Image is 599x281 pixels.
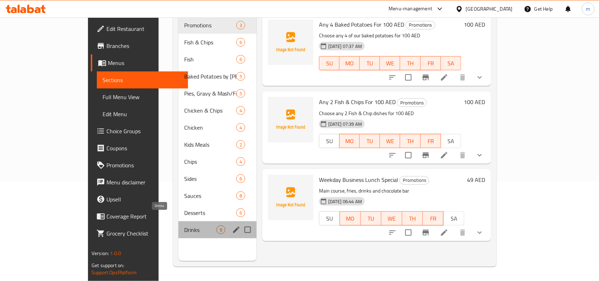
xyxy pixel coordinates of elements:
span: FR [424,58,438,69]
button: FR [421,56,441,70]
a: Coupons [91,140,188,157]
div: Fish & Chips6 [178,34,257,51]
a: Promotions [91,157,188,174]
span: Menu disclaimer [106,178,182,187]
span: [DATE] 06:44 AM [325,198,365,205]
a: Menu disclaimer [91,174,188,191]
span: 2 [237,141,245,148]
button: sort-choices [384,147,401,164]
button: SA [441,56,461,70]
button: TH [400,56,421,70]
div: Promotions3 [178,17,257,34]
button: WE [380,134,400,148]
a: Choice Groups [91,123,188,140]
span: Kids Meals [184,140,236,149]
h6: 100 AED [464,20,485,29]
a: Full Menu View [97,88,188,106]
button: SA [441,134,461,148]
span: Baked Potatoes by [PERSON_NAME] [184,72,236,81]
span: 8 [237,193,245,199]
span: Promotions [106,161,182,169]
button: show more [471,69,488,86]
span: 6 [237,175,245,182]
span: 6 [237,56,245,63]
button: TU [361,211,381,226]
span: TU [364,214,379,224]
button: TU [360,134,380,148]
span: TU [363,136,377,146]
h6: 100 AED [464,97,485,107]
div: items [236,106,245,115]
button: WE [381,211,402,226]
span: TH [403,136,418,146]
div: Baked Potatoes by Spud Murphys [184,72,236,81]
nav: Menu sections [178,14,257,241]
button: SU [319,211,340,226]
div: items [236,72,245,81]
div: items [236,21,245,29]
div: Desserts [184,209,236,217]
div: Chicken & Chips4 [178,102,257,119]
span: [DATE] 07:39 AM [325,121,365,128]
button: delete [454,147,471,164]
span: Select to update [401,70,416,85]
button: SA [443,211,464,226]
span: Full Menu View [103,93,182,101]
span: Select to update [401,148,416,163]
span: WE [383,136,397,146]
button: delete [454,69,471,86]
span: 6 [237,210,245,216]
span: 4 [237,158,245,165]
div: Fish6 [178,51,257,68]
div: [GEOGRAPHIC_DATA] [466,5,513,13]
img: Weekday Business Lunch Special [268,175,313,220]
div: Sauces [184,191,236,200]
button: SU [319,134,340,148]
span: SU [322,214,337,224]
span: 6 [237,39,245,46]
span: WE [384,214,399,224]
a: Edit menu item [440,73,449,82]
span: SU [322,58,337,69]
span: SA [444,58,458,69]
span: Promotions [184,21,236,29]
button: MO [340,211,361,226]
a: Edit menu item [440,228,449,237]
span: Any 2 Fish & Chips For 100 AED [319,97,396,107]
span: MO [342,136,357,146]
span: Coverage Report [106,212,182,221]
span: Chips [184,157,236,166]
span: Chicken [184,123,236,132]
button: Branch-specific-item [417,69,434,86]
button: Branch-specific-item [417,224,434,241]
span: Fish [184,55,236,64]
span: SU [322,136,337,146]
a: Edit Menu [97,106,188,123]
span: Choice Groups [106,127,182,135]
div: items [236,89,245,98]
span: Drinks [184,226,216,234]
div: Promotions [406,21,435,29]
img: Any 2 Fish & Chips For 100 AED [268,97,313,142]
svg: Show Choices [476,228,484,237]
span: Promotions [397,99,427,107]
h6: 49 AED [467,175,485,185]
span: 3 [237,22,245,29]
span: Pies, Gravy & Mash/Fries [184,89,236,98]
div: items [236,140,245,149]
button: edit [231,225,242,235]
div: items [236,38,245,47]
button: show more [471,224,488,241]
span: Fish & Chips [184,38,236,47]
button: WE [380,56,400,70]
div: Chicken & Chips [184,106,236,115]
a: Menus [91,54,188,71]
button: delete [454,224,471,241]
div: items [236,191,245,200]
div: items [236,55,245,64]
span: Menus [108,59,182,67]
div: Chicken4 [178,119,257,136]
